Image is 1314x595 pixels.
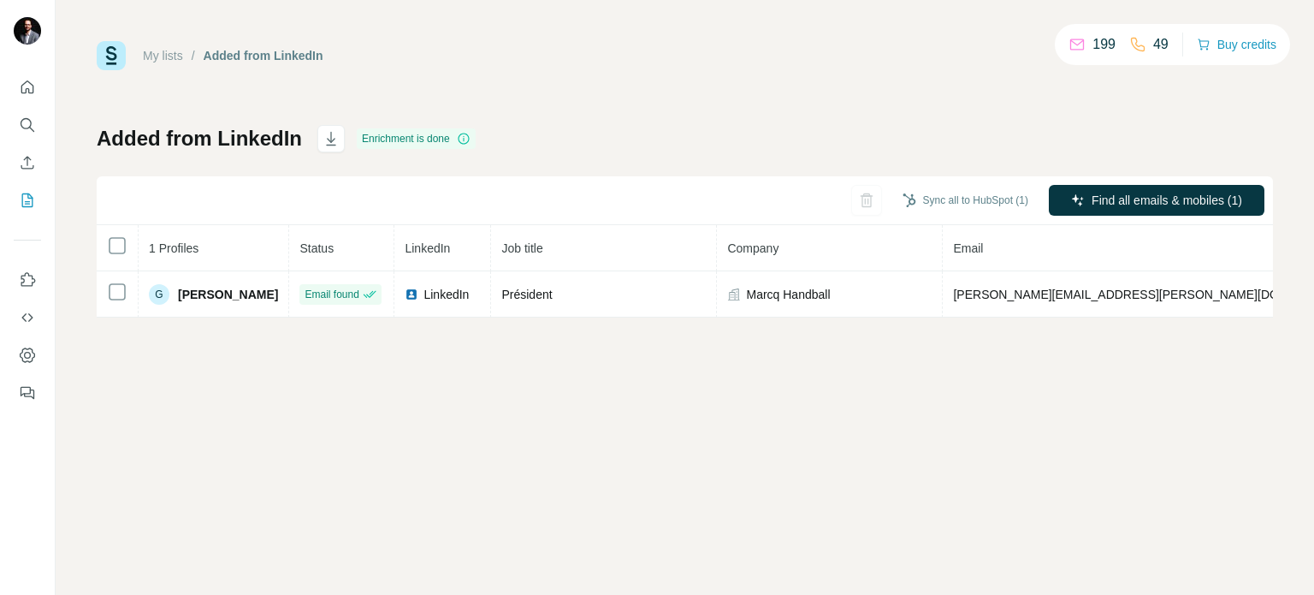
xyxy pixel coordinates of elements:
button: Enrich CSV [14,147,41,178]
button: Buy credits [1197,33,1276,57]
button: Dashboard [14,340,41,371]
span: Email found [305,287,358,302]
img: LinkedIn logo [405,288,418,301]
button: Use Surfe on LinkedIn [14,265,41,295]
div: G [149,284,169,305]
a: My lists [143,49,183,62]
span: [PERSON_NAME] [178,286,278,303]
span: Find all emails & mobiles (1) [1092,192,1242,209]
span: Job title [501,241,542,255]
button: Feedback [14,378,41,408]
span: Email [953,241,983,255]
button: Search [14,110,41,140]
span: LinkedIn [405,241,450,255]
span: Status [299,241,334,255]
div: Added from LinkedIn [204,47,323,64]
button: Use Surfe API [14,302,41,333]
div: Enrichment is done [357,128,476,149]
li: / [192,47,195,64]
span: Marcq Handball [746,286,830,303]
span: LinkedIn [423,286,469,303]
button: Sync all to HubSpot (1) [891,187,1040,213]
button: Find all emails & mobiles (1) [1049,185,1264,216]
p: 49 [1153,34,1169,55]
img: Surfe Logo [97,41,126,70]
span: Company [727,241,778,255]
button: Quick start [14,72,41,103]
button: My lists [14,185,41,216]
p: 199 [1092,34,1116,55]
span: Président [501,288,552,301]
img: Avatar [14,17,41,45]
h1: Added from LinkedIn [97,125,302,152]
span: 1 Profiles [149,241,198,255]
